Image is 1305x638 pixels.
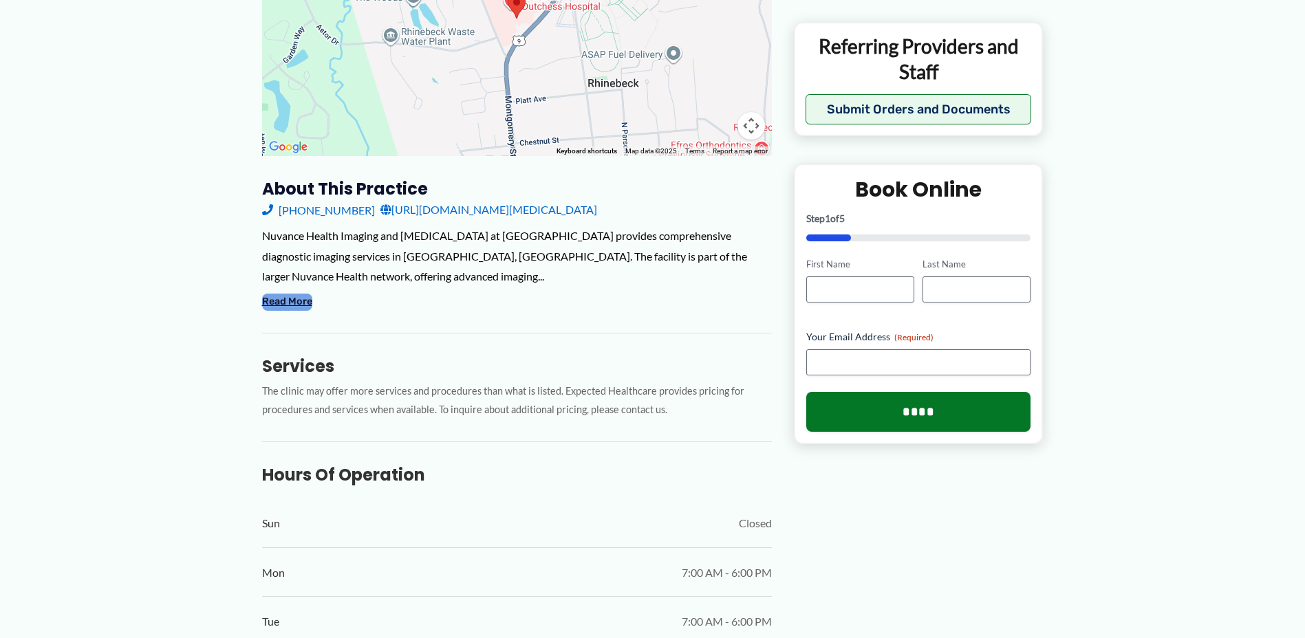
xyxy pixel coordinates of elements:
[806,34,1032,84] p: Referring Providers and Staff
[682,611,772,632] span: 7:00 AM - 6:00 PM
[806,176,1031,203] h2: Book Online
[806,329,1031,343] label: Your Email Address
[839,212,845,224] span: 5
[557,146,617,156] button: Keyboard shortcuts
[262,178,772,199] h3: About this practice
[262,513,280,533] span: Sun
[262,294,312,310] button: Read More
[262,225,772,287] div: Nuvance Health Imaging and [MEDICAL_DATA] at [GEOGRAPHIC_DATA] provides comprehensive diagnostic ...
[806,94,1032,124] button: Submit Orders and Documents
[806,258,914,271] label: First Name
[262,382,772,419] p: The clinic may offer more services and procedures than what is listed. Expected Healthcare provid...
[625,147,677,155] span: Map data ©2025
[266,138,311,156] img: Google
[682,562,772,583] span: 7:00 AM - 6:00 PM
[923,258,1031,271] label: Last Name
[825,212,830,224] span: 1
[262,562,285,583] span: Mon
[713,147,768,155] a: Report a map error
[739,513,772,533] span: Closed
[262,355,772,377] h3: Services
[380,199,597,220] a: [URL][DOMAIN_NAME][MEDICAL_DATA]
[685,147,704,155] a: Terms (opens in new tab)
[894,331,934,342] span: (Required)
[262,611,279,632] span: Tue
[737,112,765,140] button: Map camera controls
[262,464,772,485] h3: Hours of Operation
[262,199,375,220] a: [PHONE_NUMBER]
[806,214,1031,223] p: Step of
[266,138,311,156] a: Open this area in Google Maps (opens a new window)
